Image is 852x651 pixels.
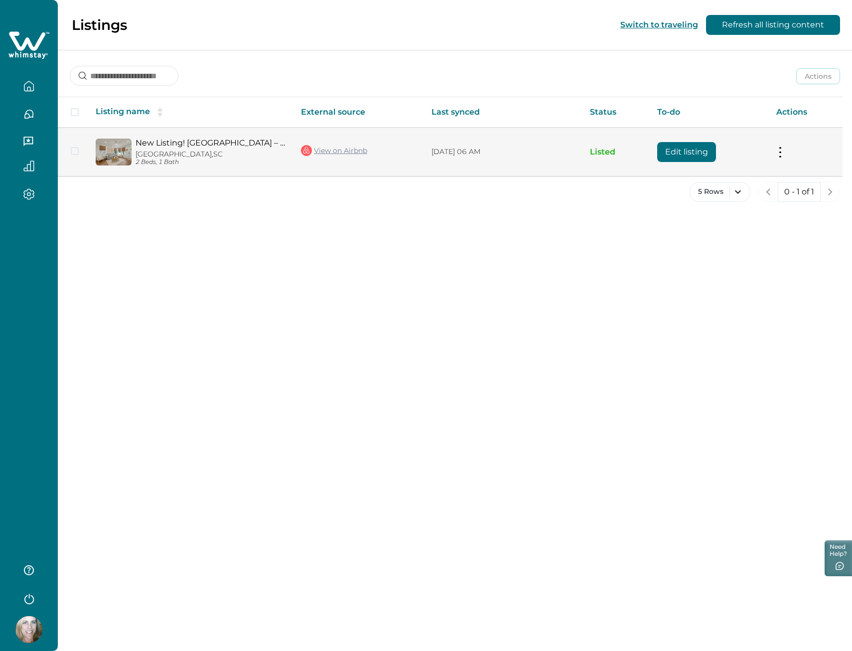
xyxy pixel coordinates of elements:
[590,147,641,157] p: Listed
[758,182,778,202] button: previous page
[96,139,132,165] img: propertyImage_New Listing! Pinky's Palace – Cozy Bungalow
[150,107,170,117] button: sorting
[649,97,768,128] th: To-do
[768,97,843,128] th: Actions
[72,16,127,33] p: Listings
[706,15,840,35] button: Refresh all listing content
[689,182,750,202] button: 5 Rows
[657,142,716,162] button: Edit listing
[136,150,285,159] p: [GEOGRAPHIC_DATA], SC
[136,138,285,148] a: New Listing! [GEOGRAPHIC_DATA] – Cozy Bungalow
[301,144,367,157] a: View on Airbnb
[88,97,293,128] th: Listing name
[784,187,814,197] p: 0 - 1 of 1
[15,616,42,643] img: Whimstay Host
[796,68,840,84] button: Actions
[620,20,698,29] button: Switch to traveling
[778,182,821,202] button: 0 - 1 of 1
[424,97,582,128] th: Last synced
[136,159,285,166] p: 2 Beds, 1 Bath
[582,97,649,128] th: Status
[820,182,840,202] button: next page
[293,97,424,128] th: External source
[431,147,574,157] p: [DATE] 06 AM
